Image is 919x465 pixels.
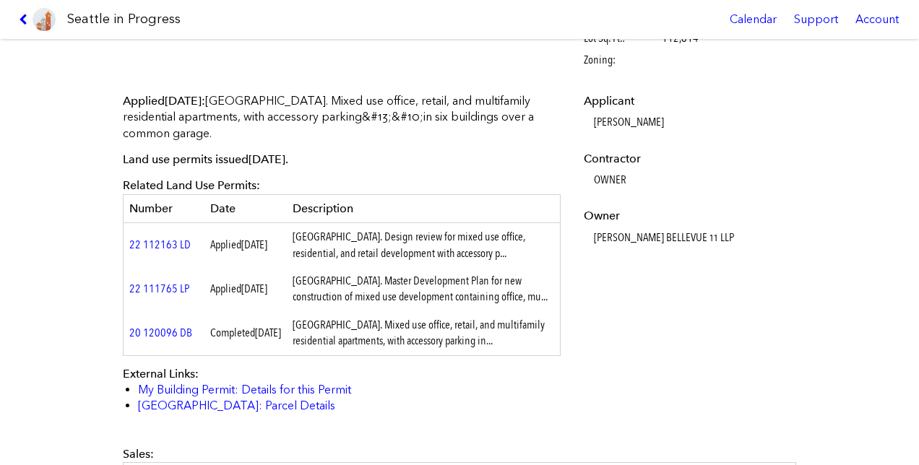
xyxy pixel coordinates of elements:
td: [GEOGRAPHIC_DATA]. Design review for mixed use office, residential, and retail development with a... [287,223,561,267]
dd: OWNER [594,172,793,188]
a: 22 112163 LD [129,238,191,251]
dt: Owner [584,208,793,224]
span: Applied : [123,94,205,108]
td: [GEOGRAPHIC_DATA]. Mixed use office, retail, and multifamily residential apartments, with accesso... [287,311,561,355]
span: [DATE] [241,238,267,251]
span: Related Land Use Permits: [123,178,260,192]
p: [GEOGRAPHIC_DATA]. Mixed use office, retail, and multifamily residential apartments, with accesso... [123,93,561,142]
td: Applied [204,267,287,311]
span: [DATE] [241,282,267,295]
a: 20 120096 DB [129,326,192,339]
span: [DATE] [255,326,281,339]
dd: [PERSON_NAME] [594,114,793,130]
th: Description [287,194,561,222]
a: 22 111765 LP [129,282,189,295]
td: Applied [204,223,287,267]
span: External Links: [123,367,199,381]
td: Completed [204,311,287,355]
dt: Contractor [584,151,793,167]
h1: Seattle in Progress [67,10,181,28]
a: My Building Permit: Details for this Permit [138,383,351,396]
dt: Applicant [584,93,793,109]
a: [GEOGRAPHIC_DATA]: Parcel Details [138,399,335,412]
dd: [PERSON_NAME] BELLEVUE 11 LLP [594,230,793,245]
div: Sales: [123,446,796,462]
th: Number [124,194,204,222]
span: [DATE] [165,94,202,108]
p: Land use permits issued . [123,152,561,168]
td: [GEOGRAPHIC_DATA]. Master Development Plan for new construction of mixed use development containi... [287,267,561,311]
span: Zoning: [584,52,660,68]
th: Date [204,194,287,222]
img: favicon-96x96.png [33,8,56,31]
span: [DATE] [249,152,285,166]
